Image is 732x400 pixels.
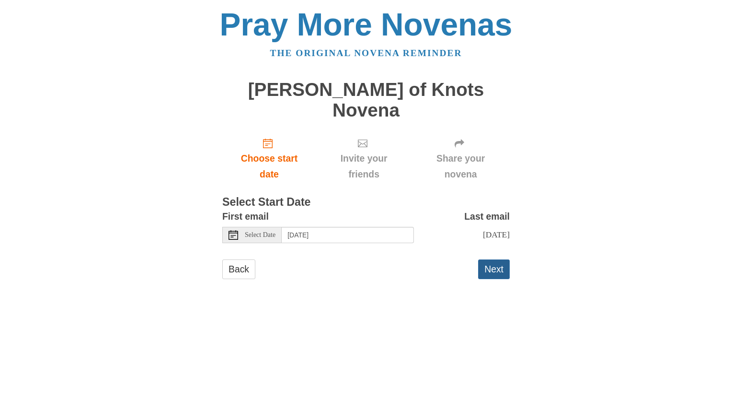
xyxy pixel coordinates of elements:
h1: [PERSON_NAME] of Knots Novena [222,80,510,120]
div: Click "Next" to confirm your start date first. [316,130,412,187]
a: Choose start date [222,130,316,187]
label: First email [222,209,269,224]
span: Share your novena [421,151,500,182]
span: [DATE] [483,230,510,239]
span: Select Date [245,232,275,238]
label: Last email [464,209,510,224]
div: Click "Next" to confirm your start date first. [412,130,510,187]
a: Pray More Novenas [220,7,513,42]
span: Choose start date [232,151,307,182]
a: The original novena reminder [270,48,462,58]
span: Invite your friends [326,151,402,182]
h3: Select Start Date [222,196,510,209]
button: Next [478,259,510,279]
a: Back [222,259,255,279]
